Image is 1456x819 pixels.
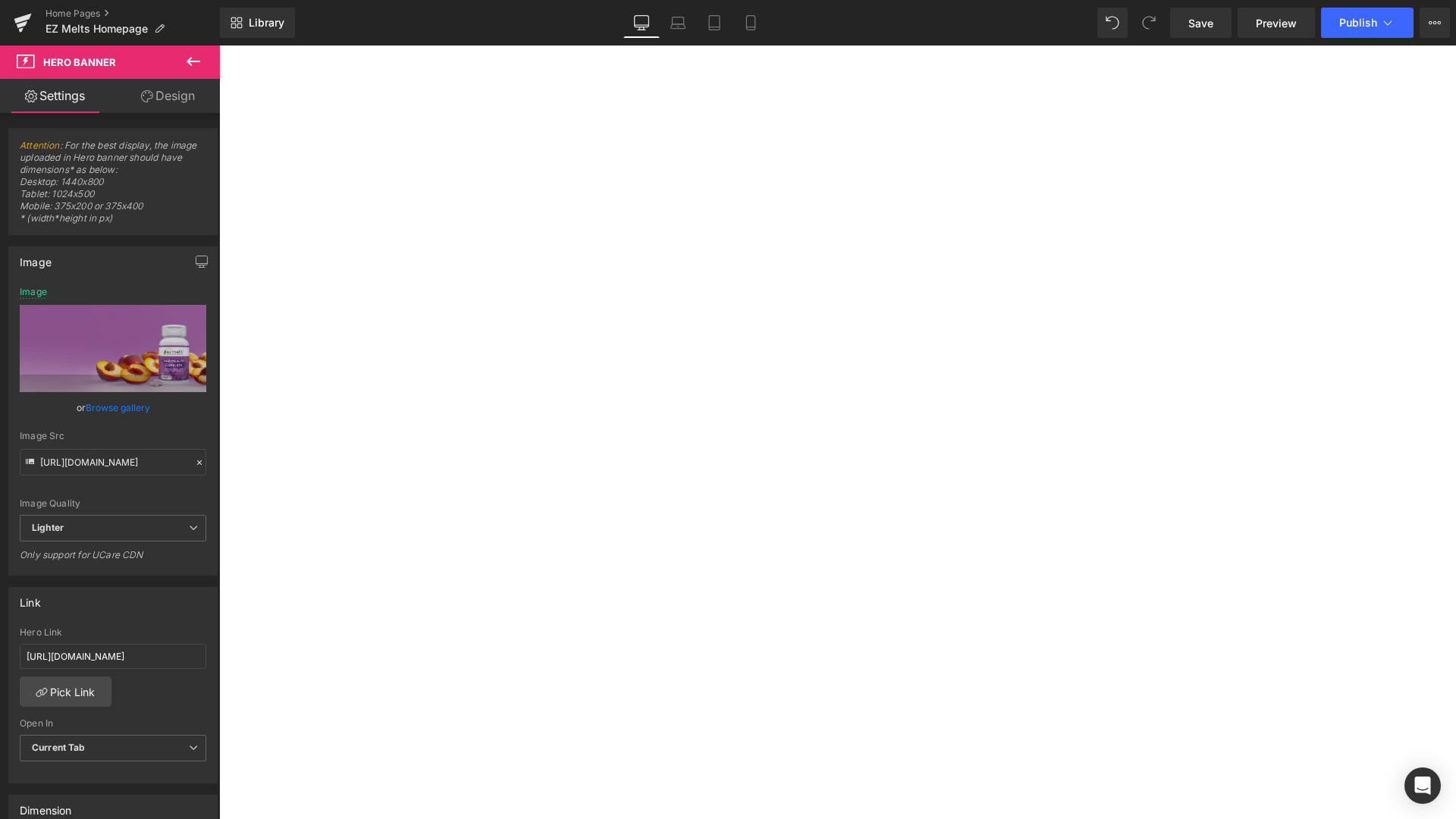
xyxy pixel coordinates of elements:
[623,8,660,38] a: Desktop
[32,522,64,533] b: Lighter
[1321,8,1414,38] button: Publish
[20,549,206,571] div: Only support for UCare CDN
[1097,8,1128,38] button: Undo
[20,247,52,268] div: Image
[20,449,206,475] input: Link
[1238,8,1315,38] a: Preview
[20,718,206,729] div: Open In
[660,8,696,38] a: Laptop
[20,627,206,638] div: Hero Link
[20,644,206,669] input: https://your-shop.myshopify.com
[20,287,47,297] div: Image
[20,140,60,151] a: Attention
[20,140,206,234] span: : For the best display, the image uploaded in Hero banner should have dimensions* as below: Deskt...
[20,400,206,416] div: or
[249,16,284,30] span: Library
[86,394,150,421] a: Browse gallery
[45,8,220,20] a: Home Pages
[1134,8,1164,38] button: Redo
[696,8,733,38] a: Tablet
[20,676,111,707] a: Pick Link
[220,8,295,38] a: New Library
[32,742,86,753] b: Current Tab
[20,498,206,509] div: Image Quality
[1404,767,1441,804] div: Open Intercom Messenger
[1339,17,1377,29] span: Publish
[43,56,116,68] span: Hero Banner
[1188,15,1213,31] span: Save
[20,588,41,609] div: Link
[45,23,148,35] span: EZ Melts Homepage
[113,79,223,113] a: Design
[1256,15,1297,31] span: Preview
[1420,8,1450,38] button: More
[733,8,769,38] a: Mobile
[20,431,206,441] div: Image Src
[20,795,72,817] div: Dimension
